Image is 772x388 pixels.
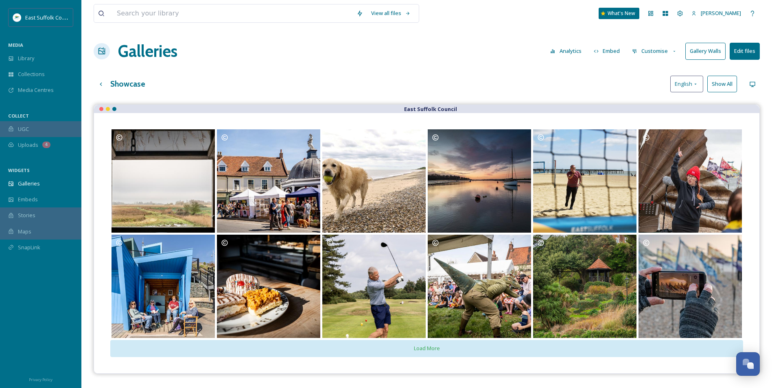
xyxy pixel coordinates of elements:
div: 4 [42,142,50,148]
a: Opens media popup. Media description: Beautiful beach walks 🥎🐕. [321,129,426,234]
span: Stories [18,211,35,219]
a: What's New [599,8,639,19]
span: Library [18,54,34,62]
a: Opens media popup. Media description: Bungay Garden Market and town centre shops May 2025. [216,129,321,234]
span: COLLECT [8,113,29,119]
button: Customise [628,43,681,59]
a: Opens media popup. Media description: Sunset on River Deben, Woodbridge. [427,129,532,234]
a: Opens media popup. Media description: ext_1746527014.239268_james@crisp-design.co.uk-DSC_3453.jpg. [638,129,743,234]
h3: Showcase [110,78,145,90]
a: Opens media popup. Media description: ext_1750764400.138447_mary@ettphotography.co.uk-Leiston-Tho... [321,234,426,339]
input: Search your library [113,4,352,22]
span: Privacy Policy [29,377,52,382]
a: Analytics [546,43,590,59]
a: Opens media popup. Media description: The Seafront Gardens at Felixstowe. [532,234,638,339]
button: Open Chat [736,352,760,376]
a: Opens media popup. Media description: ext_1746527066.253106_james@crisp-design.co.uk-DSC_0957.jpg. [638,234,743,339]
button: Analytics [546,43,586,59]
a: Opens media popup. Media description: Farmhouse Bakery Bungay May 2025. [216,234,321,339]
span: Collections [18,70,45,78]
span: English [675,80,692,88]
a: Galleries [118,39,177,63]
span: Maps [18,228,31,235]
button: Show All [707,76,737,92]
button: Embed [590,43,624,59]
span: Uploads [18,141,38,149]
a: Opens media popup. Media description: Lowestoft Beach is packed with activities! 🏖️🏐. [532,129,638,234]
button: Load More [110,340,743,357]
img: ESC%20Logo.png [13,13,21,22]
a: Opens media popup. Media description: CarltonMarshes_MaryDoggett_022025 (6).JPG. [110,129,216,234]
a: Opens media popup. Media description: LowestoftSeafront_mary@ettphotography_0525(12). [110,234,216,339]
span: Galleries [18,180,40,187]
span: WIDGETS [8,167,30,173]
button: Edit files [730,43,760,59]
a: Privacy Policy [29,374,52,384]
span: MEDIA [8,42,23,48]
button: Gallery Walls [685,43,726,59]
span: Embeds [18,196,38,203]
span: Media Centres [18,86,54,94]
a: [PERSON_NAME] [687,5,745,21]
span: UGC [18,125,29,133]
a: View all files [367,5,415,21]
strong: East Suffolk Council [404,105,457,113]
span: East Suffolk Council [25,13,73,21]
span: SnapLink [18,244,40,251]
span: [PERSON_NAME] [701,9,741,17]
a: Opens media popup. Media description: INKfestival_MaryDoggett@ETTphotography_0425 (67).jpg. [427,234,532,339]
